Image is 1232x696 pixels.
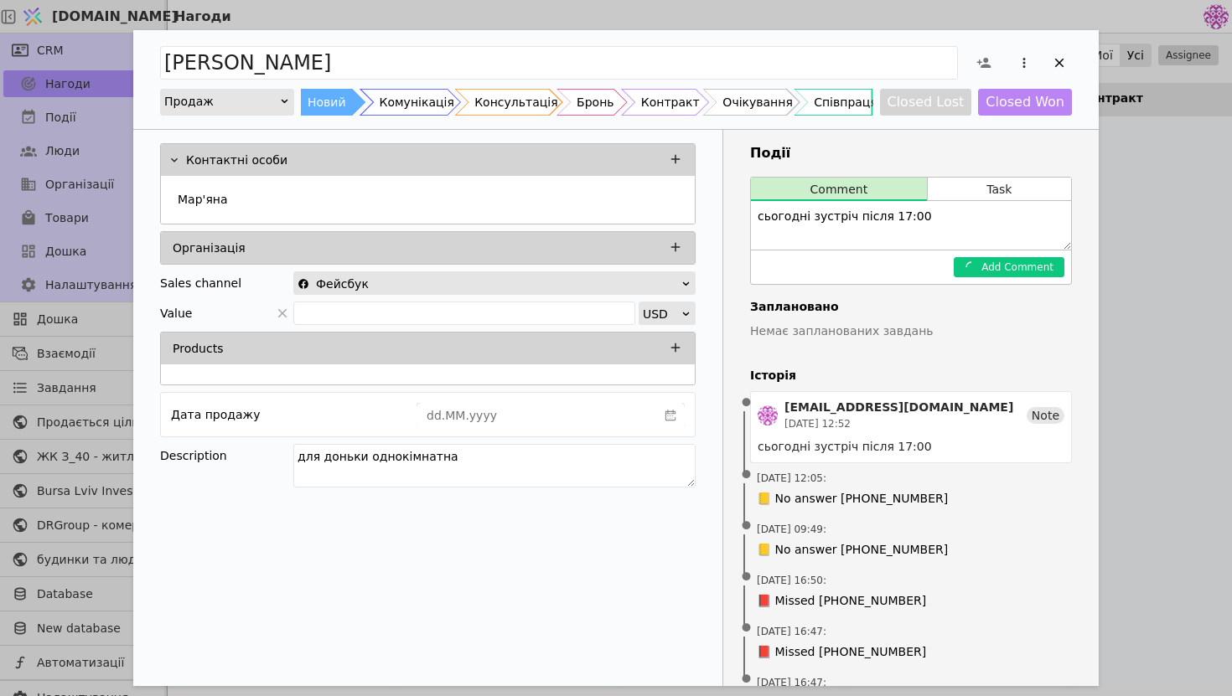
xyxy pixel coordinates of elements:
[474,89,557,116] div: Консультація
[293,444,696,487] textarea: для доньки однокімнатна
[758,405,778,425] img: de
[751,178,927,201] button: Comment
[173,240,246,257] p: Організація
[308,89,346,116] div: Новий
[186,152,287,169] p: Контактні особи
[757,643,926,661] span: 📕 Missed [PHONE_NUMBER]
[316,272,369,296] span: Фейсбук
[784,416,1013,431] div: [DATE] 12:52
[954,257,1064,277] button: Add Comment
[750,298,1072,316] h4: Заплановано
[757,573,826,588] span: [DATE] 16:50 :
[757,471,826,486] span: [DATE] 12:05 :
[417,404,657,427] input: dd.MM.yyyy
[380,89,454,116] div: Комунікація
[722,89,792,116] div: Очікування
[978,89,1072,116] button: Closed Won
[757,592,926,610] span: 📕 Missed [PHONE_NUMBER]
[750,367,1072,384] h4: Історія
[164,90,279,113] div: Продаж
[641,89,700,116] div: Контракт
[738,505,755,548] span: •
[757,541,948,559] span: 📒 No answer [PHONE_NUMBER]
[298,278,309,290] img: facebook.svg
[643,302,681,326] div: USD
[178,191,228,209] p: Мар'яна
[750,322,1072,340] p: Немає запланованих завдань
[173,340,223,358] p: Products
[160,302,192,325] span: Value
[757,490,948,508] span: 📒 No answer [PHONE_NUMBER]
[738,382,755,425] span: •
[160,271,241,295] div: Sales channel
[758,438,1064,456] div: сьогодні зустріч після 17:00
[665,410,676,421] svg: calender simple
[757,624,826,639] span: [DATE] 16:47 :
[784,399,1013,416] div: [EMAIL_ADDRESS][DOMAIN_NAME]
[751,201,1071,250] textarea: сьогодні зустріч після 17:00
[757,675,826,690] span: [DATE] 16:47 :
[757,522,826,537] span: [DATE] 09:49 :
[928,178,1071,201] button: Task
[577,89,613,116] div: Бронь
[171,403,260,426] div: Дата продажу
[160,444,293,467] div: Description
[738,454,755,497] span: •
[750,143,1072,163] h3: Події
[738,607,755,650] span: •
[133,30,1099,686] div: Add Opportunity
[880,89,972,116] button: Closed Lost
[738,556,755,599] span: •
[1027,407,1064,424] div: Note
[814,89,877,116] div: Співпраця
